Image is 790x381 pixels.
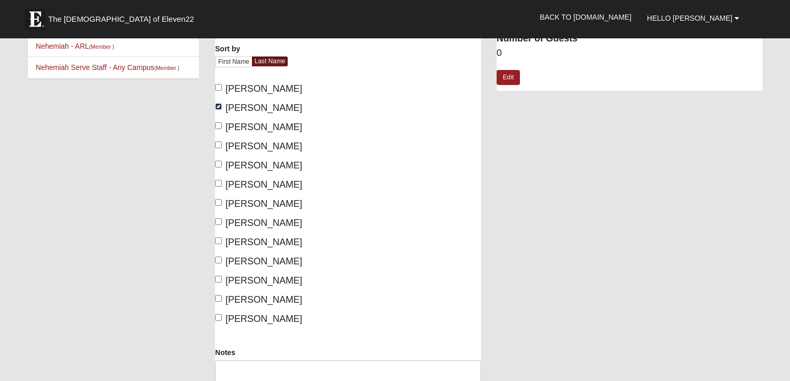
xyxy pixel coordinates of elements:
span: [PERSON_NAME] [225,122,302,132]
span: Hello [PERSON_NAME] [647,14,732,22]
span: [PERSON_NAME] [225,237,302,247]
img: Eleven22 logo [25,9,46,30]
input: [PERSON_NAME] [215,142,222,148]
a: Back to [DOMAIN_NAME] [532,4,639,30]
input: [PERSON_NAME] [215,199,222,206]
span: [PERSON_NAME] [225,314,302,324]
span: [PERSON_NAME] [225,179,302,190]
dt: Number of Guests [497,32,763,46]
input: [PERSON_NAME] [215,295,222,302]
a: The [DEMOGRAPHIC_DATA] of Eleven22 [20,4,227,30]
span: [PERSON_NAME] [225,141,302,151]
span: [PERSON_NAME] [225,160,302,171]
span: [PERSON_NAME] [225,218,302,228]
input: [PERSON_NAME] [215,314,222,321]
input: [PERSON_NAME] [215,218,222,225]
span: [PERSON_NAME] [225,199,302,209]
span: [PERSON_NAME] [225,275,302,286]
a: First Name [215,57,252,67]
input: [PERSON_NAME] [215,161,222,167]
input: [PERSON_NAME] [215,237,222,244]
a: Nehemiah Serve Staff - Any Campus(Member ) [36,63,179,72]
a: Last Name [252,57,288,66]
span: [PERSON_NAME] [225,294,302,305]
span: [PERSON_NAME] [225,103,302,113]
input: [PERSON_NAME] [215,276,222,283]
label: Sort by [215,44,240,54]
span: [PERSON_NAME] [225,256,302,266]
a: Hello [PERSON_NAME] [639,5,747,31]
input: [PERSON_NAME] [215,103,222,110]
a: Nehemiah - ARL(Member ) [36,42,114,50]
small: (Member ) [154,65,179,71]
input: [PERSON_NAME] [215,180,222,187]
input: [PERSON_NAME] [215,257,222,263]
input: [PERSON_NAME] [215,84,222,91]
a: Edit [497,70,520,85]
input: [PERSON_NAME] [215,122,222,129]
span: [PERSON_NAME] [225,83,302,94]
dd: 0 [497,47,763,60]
label: Notes [215,347,235,358]
span: The [DEMOGRAPHIC_DATA] of Eleven22 [48,14,194,24]
small: (Member ) [89,44,114,50]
